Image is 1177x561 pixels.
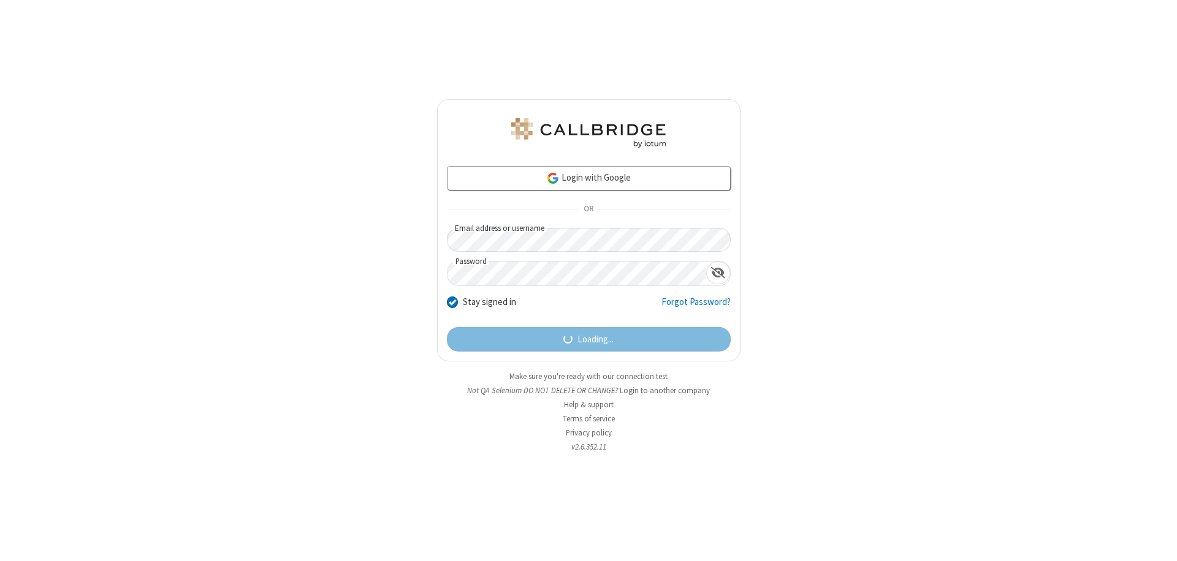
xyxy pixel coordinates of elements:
label: Stay signed in [463,295,516,309]
li: v2.6.352.11 [437,441,741,453]
img: QA Selenium DO NOT DELETE OR CHANGE [509,118,668,148]
span: OR [579,201,598,218]
a: Terms of service [563,413,615,424]
li: Not QA Selenium DO NOT DELETE OR CHANGE? [437,385,741,396]
img: google-icon.png [546,171,560,185]
button: Loading... [447,327,731,352]
iframe: Chat [1146,529,1168,552]
a: Login with Google [447,166,731,190]
a: Privacy policy [566,427,612,438]
div: Show password [706,262,730,284]
a: Help & support [564,399,614,410]
span: Loading... [577,333,614,347]
button: Login to another company [620,385,710,396]
a: Forgot Password? [661,295,731,318]
input: Email address or username [447,228,731,252]
input: Password [448,262,706,285]
a: Make sure you're ready with our connection test [509,371,668,382]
